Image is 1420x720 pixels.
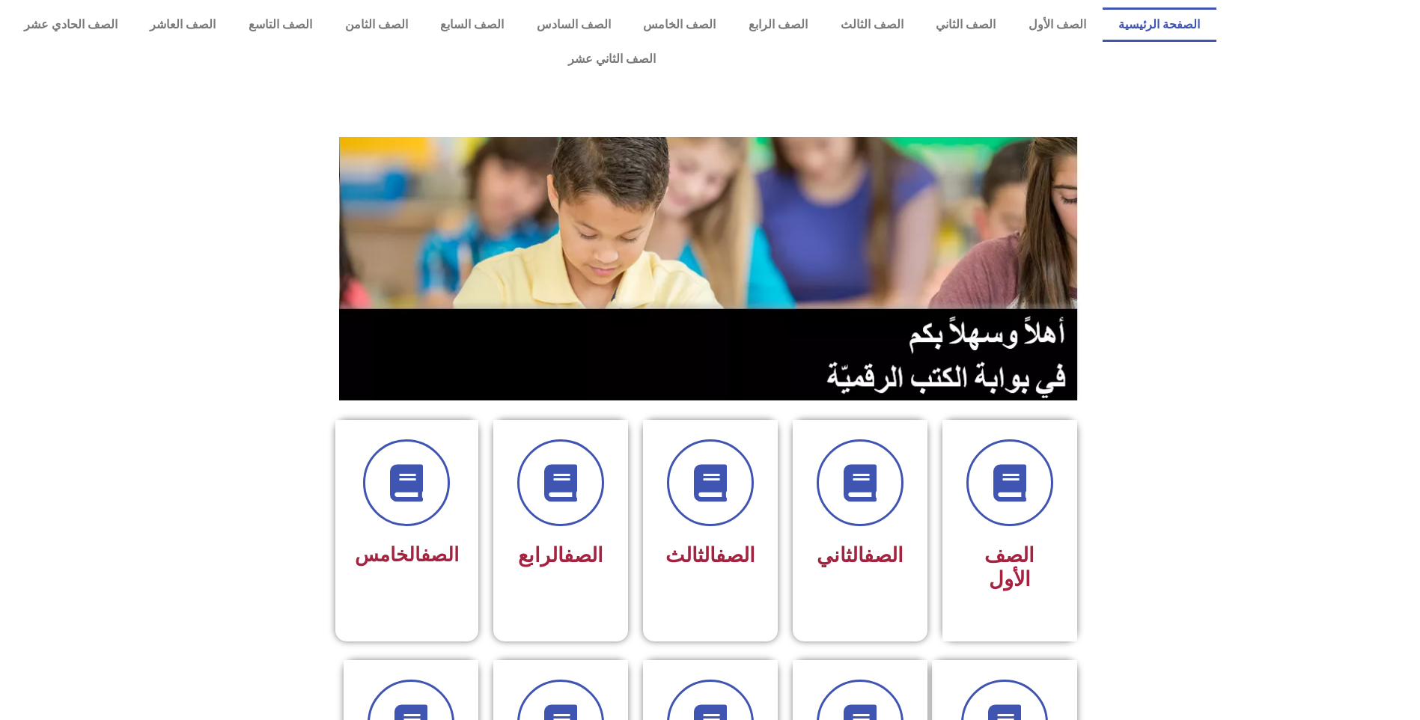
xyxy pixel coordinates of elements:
[984,543,1034,591] span: الصف الأول
[520,7,627,42] a: الصف السادس
[919,7,1012,42] a: الصف الثاني
[421,543,459,566] a: الصف
[134,7,233,42] a: الصف العاشر
[232,7,329,42] a: الصف التاسع
[1103,7,1217,42] a: الصفحة الرئيسية
[355,543,459,566] span: الخامس
[732,7,824,42] a: الصف الرابع
[1012,7,1103,42] a: الصف الأول
[329,7,424,42] a: الصف الثامن
[665,543,755,567] span: الثالث
[716,543,755,567] a: الصف
[7,42,1216,76] a: الصف الثاني عشر
[817,543,904,567] span: الثاني
[564,543,603,567] a: الصف
[824,7,920,42] a: الصف الثالث
[627,7,733,42] a: الصف الخامس
[424,7,520,42] a: الصف السابع
[7,7,134,42] a: الصف الحادي عشر
[864,543,904,567] a: الصف
[518,543,603,567] span: الرابع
